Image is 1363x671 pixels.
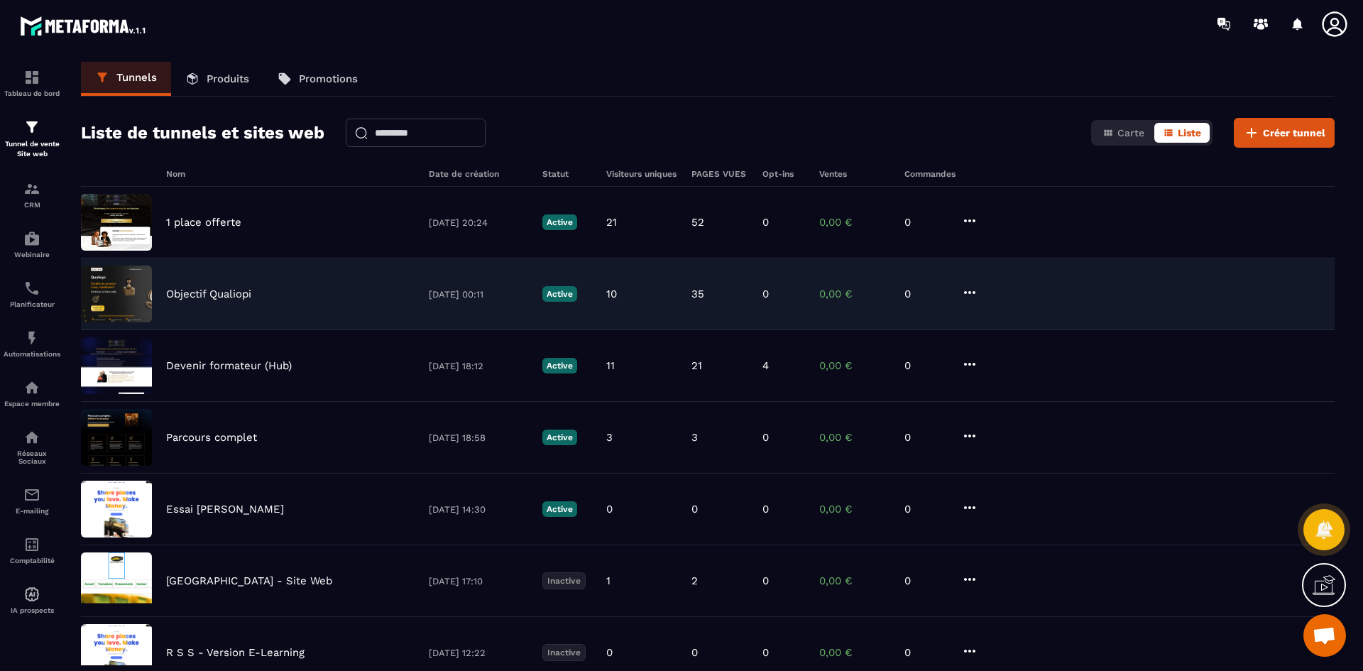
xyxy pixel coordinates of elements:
[904,216,947,229] p: 0
[81,62,171,96] a: Tunnels
[762,503,769,515] p: 0
[819,359,890,372] p: 0,00 €
[23,230,40,247] img: automations
[166,646,305,659] p: R S S - Version E-Learning
[429,432,528,443] p: [DATE] 18:58
[904,431,947,444] p: 0
[819,646,890,659] p: 0,00 €
[819,574,890,587] p: 0,00 €
[606,574,611,587] p: 1
[904,503,947,515] p: 0
[20,13,148,38] img: logo
[4,476,60,525] a: emailemailE-mailing
[207,72,249,85] p: Produits
[904,288,947,300] p: 0
[166,169,415,179] h6: Nom
[542,430,577,445] p: Active
[23,586,40,603] img: automations
[691,574,698,587] p: 2
[1263,126,1325,140] span: Créer tunnel
[819,431,890,444] p: 0,00 €
[4,418,60,476] a: social-networksocial-networkRéseaux Sociaux
[819,169,890,179] h6: Ventes
[23,486,40,503] img: email
[542,214,577,230] p: Active
[23,180,40,197] img: formation
[81,194,152,251] img: image
[1154,123,1210,143] button: Liste
[81,552,152,609] img: image
[819,288,890,300] p: 0,00 €
[4,557,60,564] p: Comptabilité
[23,280,40,297] img: scheduler
[606,431,613,444] p: 3
[691,288,704,300] p: 35
[4,300,60,308] p: Planificateur
[81,266,152,322] img: image
[4,219,60,269] a: automationsautomationsWebinaire
[542,572,586,589] p: Inactive
[606,503,613,515] p: 0
[116,71,157,84] p: Tunnels
[542,501,577,517] p: Active
[4,606,60,614] p: IA prospects
[606,288,617,300] p: 10
[762,646,769,659] p: 0
[819,216,890,229] p: 0,00 €
[166,431,257,444] p: Parcours complet
[762,359,769,372] p: 4
[904,574,947,587] p: 0
[904,646,947,659] p: 0
[4,201,60,209] p: CRM
[904,169,956,179] h6: Commandes
[542,358,577,373] p: Active
[4,400,60,408] p: Espace membre
[4,139,60,159] p: Tunnel de vente Site web
[4,319,60,369] a: automationsautomationsAutomatisations
[606,359,615,372] p: 11
[691,359,702,372] p: 21
[691,431,698,444] p: 3
[762,216,769,229] p: 0
[691,646,698,659] p: 0
[4,449,60,465] p: Réseaux Sociaux
[762,574,769,587] p: 0
[166,359,292,372] p: Devenir formateur (Hub)
[81,481,152,538] img: image
[429,217,528,228] p: [DATE] 20:24
[171,62,263,96] a: Produits
[691,503,698,515] p: 0
[166,288,251,300] p: Objectif Qualiopi
[606,216,617,229] p: 21
[691,169,748,179] h6: PAGES VUES
[606,169,677,179] h6: Visiteurs uniques
[4,507,60,515] p: E-mailing
[4,369,60,418] a: automationsautomationsEspace membre
[23,69,40,86] img: formation
[4,350,60,358] p: Automatisations
[23,119,40,136] img: formation
[4,58,60,108] a: formationformationTableau de bord
[1117,127,1144,138] span: Carte
[542,169,592,179] h6: Statut
[23,429,40,446] img: social-network
[429,504,528,515] p: [DATE] 14:30
[4,108,60,170] a: formationformationTunnel de vente Site web
[1234,118,1335,148] button: Créer tunnel
[23,379,40,396] img: automations
[81,409,152,466] img: image
[166,503,284,515] p: Essai [PERSON_NAME]
[4,525,60,575] a: accountantaccountantComptabilité
[166,574,332,587] p: [GEOGRAPHIC_DATA] - Site Web
[429,576,528,587] p: [DATE] 17:10
[4,170,60,219] a: formationformationCRM
[819,503,890,515] p: 0,00 €
[4,269,60,319] a: schedulerschedulerPlanificateur
[904,359,947,372] p: 0
[606,646,613,659] p: 0
[542,644,586,661] p: Inactive
[23,536,40,553] img: accountant
[81,119,324,147] h2: Liste de tunnels et sites web
[429,648,528,658] p: [DATE] 12:22
[762,169,805,179] h6: Opt-ins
